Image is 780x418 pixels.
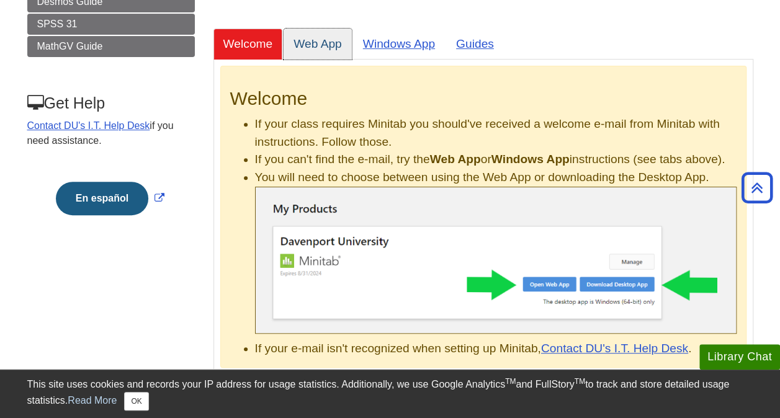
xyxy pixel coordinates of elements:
sup: TM [575,377,585,386]
li: You will need to choose between using the Web App or downloading the Desktop App. [255,169,737,334]
h3: Get Help [27,94,194,112]
li: If your e-mail isn't recognized when setting up Minitab, . [255,340,737,358]
a: SPSS 31 [27,14,195,35]
li: If you can't find the e-mail, try the or instructions (see tabs above). [255,151,737,169]
span: SPSS 31 [37,19,78,29]
a: MathGV Guide [27,36,195,57]
button: Library Chat [699,344,780,370]
b: Web App [430,153,481,166]
a: Back to Top [737,179,777,196]
a: Guides [446,29,504,59]
b: Windows App [491,153,570,166]
button: En español [56,182,148,215]
span: MathGV Guide [37,41,103,51]
a: Contact DU's I.T. Help Desk [27,120,150,131]
li: If your class requires Minitab you should've received a welcome e-mail from Minitab with instruct... [255,115,737,151]
a: Contact DU's I.T. Help Desk [541,342,688,355]
a: Read More [68,395,117,406]
a: Welcome [213,29,283,59]
a: Windows App [353,29,445,59]
div: This site uses cookies and records your IP address for usage statistics. Additionally, we use Goo... [27,377,753,411]
h2: Welcome [230,88,737,109]
sup: TM [505,377,516,386]
p: if you need assistance. [27,118,194,148]
button: Close [124,392,148,411]
a: Link opens in new window [53,193,168,203]
a: Web App [284,29,352,59]
img: Minitab .exe file finished downloaded [255,187,737,334]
